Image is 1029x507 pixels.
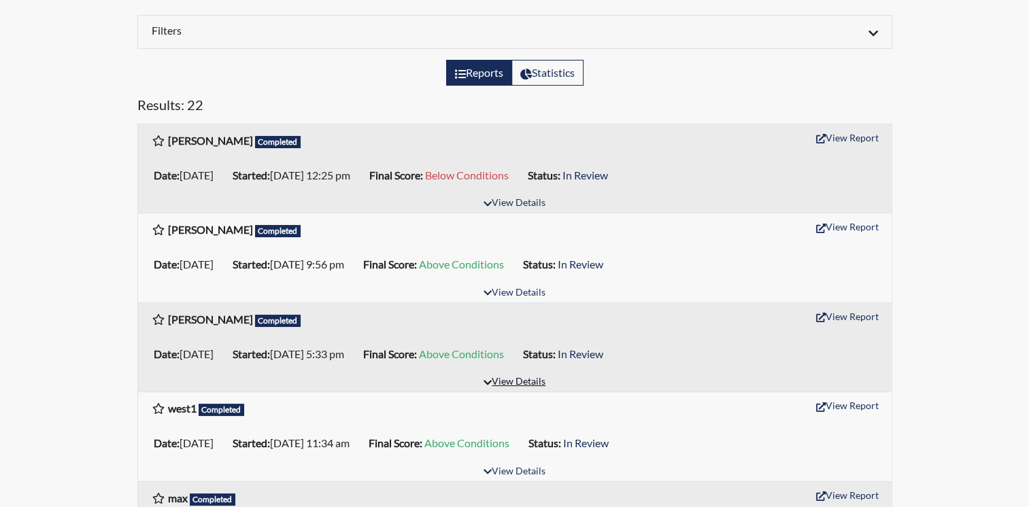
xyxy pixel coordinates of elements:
[154,347,180,360] b: Date:
[148,343,227,365] li: [DATE]
[255,315,301,327] span: Completed
[562,169,608,181] span: In Review
[369,436,422,449] b: Final Score:
[190,493,236,506] span: Completed
[810,306,885,327] button: View Report
[523,258,556,270] b: Status:
[168,402,197,415] b: west1
[810,216,885,237] button: View Report
[233,258,270,270] b: Started:
[148,164,227,186] li: [DATE]
[154,258,180,270] b: Date:
[255,136,301,148] span: Completed
[477,284,552,302] button: View Details
[152,24,505,37] h6: Filters
[154,169,180,181] b: Date:
[168,313,253,326] b: [PERSON_NAME]
[233,169,270,181] b: Started:
[363,258,417,270] b: Final Score:
[227,432,363,454] li: [DATE] 11:34 am
[563,436,609,449] span: In Review
[425,169,509,181] span: Below Conditions
[558,347,603,360] span: In Review
[446,60,512,86] label: View the list of reports
[363,347,417,360] b: Final Score:
[477,194,552,213] button: View Details
[199,404,245,416] span: Completed
[511,60,584,86] label: View statistics about completed interviews
[233,436,270,449] b: Started:
[424,436,509,449] span: Above Conditions
[810,485,885,506] button: View Report
[810,395,885,416] button: View Report
[148,432,227,454] li: [DATE]
[148,253,227,275] li: [DATE]
[141,24,888,40] div: Click to expand/collapse filters
[233,347,270,360] b: Started:
[227,164,364,186] li: [DATE] 12:25 pm
[168,223,253,236] b: [PERSON_NAME]
[137,97,892,118] h5: Results: 22
[558,258,603,270] span: In Review
[168,134,253,147] b: [PERSON_NAME]
[810,127,885,148] button: View Report
[419,258,504,270] span: Above Conditions
[419,347,504,360] span: Above Conditions
[369,169,423,181] b: Final Score:
[227,343,358,365] li: [DATE] 5:33 pm
[477,373,552,391] button: View Details
[154,436,180,449] b: Date:
[227,253,358,275] li: [DATE] 9:56 pm
[477,463,552,481] button: View Details
[528,169,560,181] b: Status:
[523,347,556,360] b: Status:
[528,436,561,449] b: Status:
[255,225,301,237] span: Completed
[168,491,188,504] b: max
